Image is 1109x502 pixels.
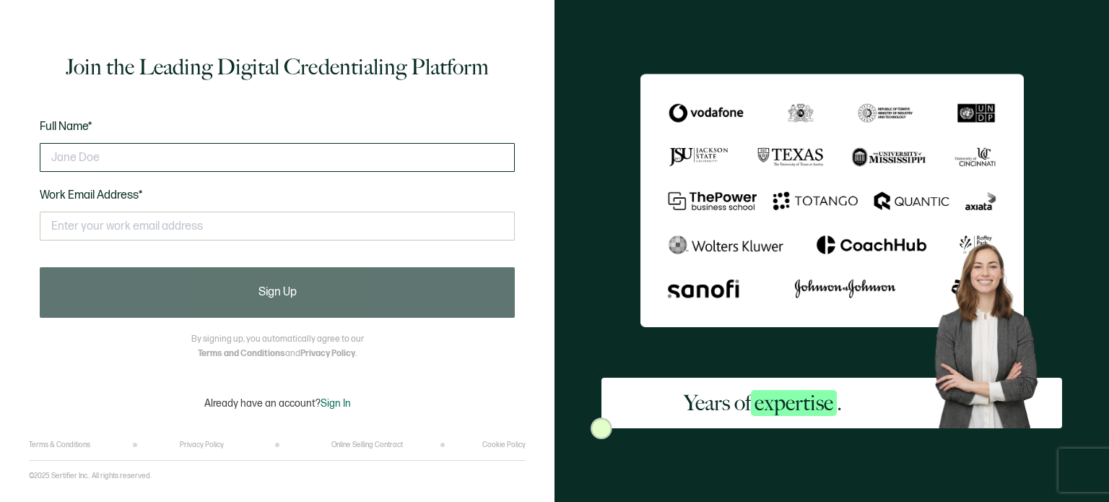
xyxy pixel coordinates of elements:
a: Terms and Conditions [198,348,285,359]
span: Sign Up [258,287,297,298]
h1: Join the Leading Digital Credentialing Platform [66,53,489,82]
input: Enter your work email address [40,212,515,241]
button: Sign Up [40,267,515,318]
p: ©2025 Sertifier Inc.. All rights reserved. [29,472,152,480]
img: Sertifier Signup - Years of <span class="strong-h">expertise</span>. [640,74,1024,326]
img: Sertifier Signup - Years of <span class="strong-h">expertise</span>. Hero [923,234,1061,428]
a: Online Selling Contract [331,441,403,449]
a: Privacy Policy [180,441,224,449]
img: Sertifier Signup [591,417,612,439]
input: Jane Doe [40,143,515,172]
p: By signing up, you automatically agree to our and . [191,332,364,361]
span: Full Name* [40,120,92,134]
span: Work Email Address* [40,189,143,202]
p: Already have an account? [204,397,351,410]
span: Sign In [321,397,351,410]
span: expertise [751,390,837,416]
h2: Years of . [684,389,842,417]
a: Privacy Policy [300,348,355,359]
a: Terms & Conditions [29,441,90,449]
a: Cookie Policy [482,441,526,449]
